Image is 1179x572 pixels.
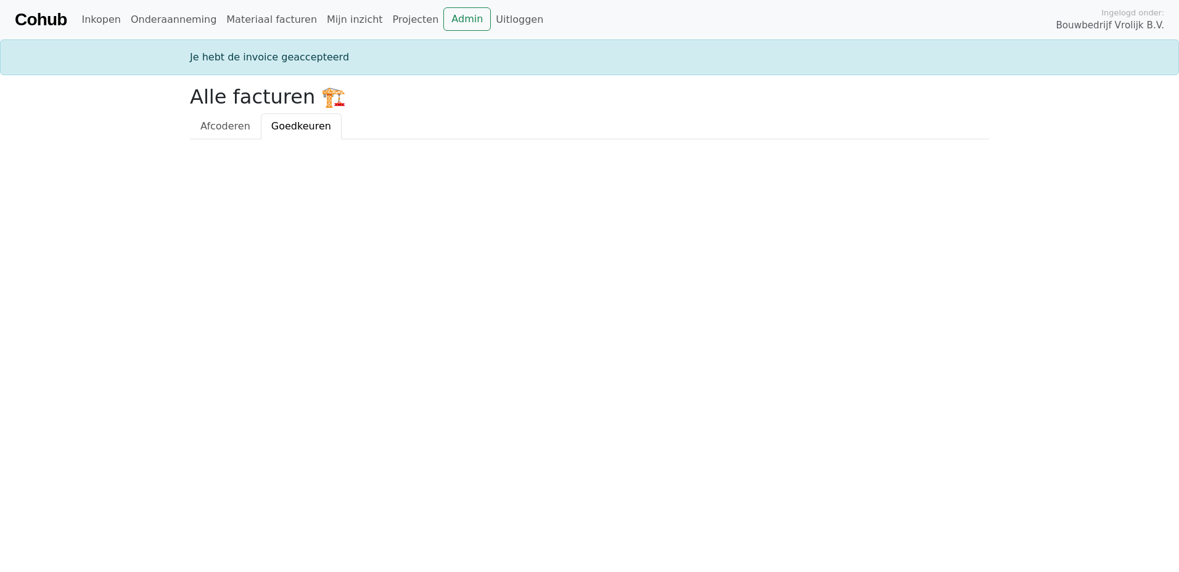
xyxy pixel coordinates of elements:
[76,7,125,32] a: Inkopen
[126,7,221,32] a: Onderaanneming
[491,7,548,32] a: Uitloggen
[221,7,322,32] a: Materiaal facturen
[388,7,444,32] a: Projecten
[1101,7,1164,18] span: Ingelogd onder:
[200,120,250,132] span: Afcoderen
[183,50,996,65] div: Je hebt de invoice geaccepteerd
[261,113,342,139] a: Goedkeuren
[190,85,989,108] h2: Alle facturen 🏗️
[15,5,67,35] a: Cohub
[271,120,331,132] span: Goedkeuren
[322,7,388,32] a: Mijn inzicht
[1056,18,1164,33] span: Bouwbedrijf Vrolijk B.V.
[190,113,261,139] a: Afcoderen
[443,7,491,31] a: Admin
